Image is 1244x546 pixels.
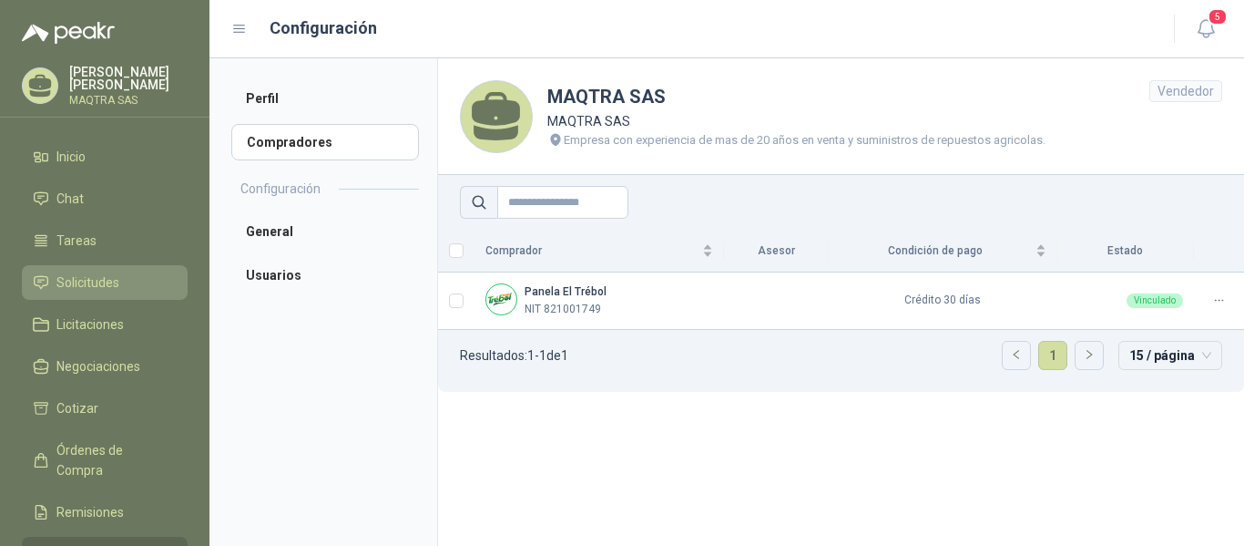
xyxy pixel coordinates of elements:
[231,213,419,250] a: General
[1076,342,1103,369] button: right
[564,131,1045,149] p: Empresa con experiencia de mas de 20 años en venta y suministros de repuestos agricolas.
[56,189,84,209] span: Chat
[22,433,188,488] a: Órdenes de Compra
[839,242,1032,260] span: Condición de pago
[270,15,377,41] h1: Configuración
[1127,294,1183,308] div: Vinculado
[1002,341,1031,370] li: Página anterior
[1075,341,1104,370] li: Página siguiente
[22,181,188,216] a: Chat
[486,284,516,314] img: Company Logo
[22,223,188,258] a: Tareas
[460,349,568,362] p: Resultados: 1 - 1 de 1
[1208,8,1228,26] span: 5
[56,273,119,293] span: Solicitudes
[485,242,698,260] span: Comprador
[547,111,1045,131] p: MAQTRA SAS
[22,495,188,530] a: Remisiones
[1084,349,1095,360] span: right
[56,356,140,376] span: Negociaciones
[22,391,188,426] a: Cotizar
[724,230,828,273] th: Asesor
[1038,341,1067,370] li: 1
[22,307,188,342] a: Licitaciones
[240,179,321,199] h2: Configuración
[56,440,170,480] span: Órdenes de Compra
[22,139,188,174] a: Inicio
[231,80,419,117] a: Perfil
[1057,230,1194,273] th: Estado
[56,314,124,335] span: Licitaciones
[56,502,124,522] span: Remisiones
[56,398,98,418] span: Cotizar
[231,124,419,160] a: Compradores
[231,257,419,294] a: Usuarios
[525,285,607,298] b: Panela El Trébol
[547,83,1045,111] h1: MAQTRA SAS
[22,265,188,300] a: Solicitudes
[1118,341,1222,370] div: tamaño de página
[22,22,115,44] img: Logo peakr
[56,231,97,251] span: Tareas
[525,301,601,318] p: NIT 821001749
[1149,80,1222,102] div: Vendedor
[69,66,188,91] p: [PERSON_NAME] [PERSON_NAME]
[1189,13,1222,46] button: 5
[22,349,188,384] a: Negociaciones
[69,95,188,106] p: MAQTRA SAS
[1129,342,1211,369] span: 15 / página
[1039,342,1066,369] a: 1
[474,230,724,273] th: Comprador
[828,273,1057,330] td: Crédito 30 días
[1003,342,1030,369] button: left
[1011,349,1022,360] span: left
[828,230,1057,273] th: Condición de pago
[56,147,86,167] span: Inicio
